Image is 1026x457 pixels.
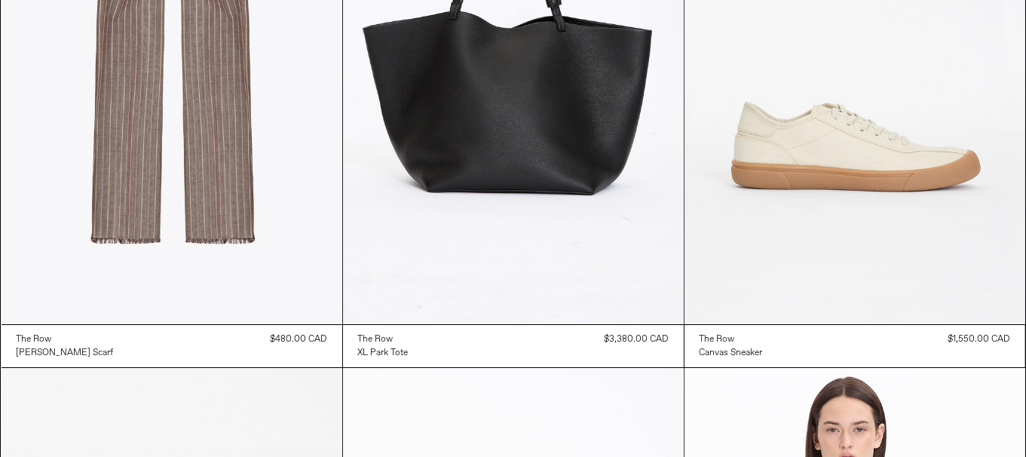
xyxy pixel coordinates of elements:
[700,333,735,346] div: The Row
[358,333,394,346] div: The Row
[358,333,409,346] a: The Row
[358,346,409,360] a: XL Park Tote
[700,346,763,360] a: Canvas Sneaker
[948,333,1010,346] div: $1,550.00 CAD
[17,346,114,360] a: [PERSON_NAME] Scarf
[700,347,763,360] div: Canvas Sneaker
[358,347,409,360] div: XL Park Tote
[271,333,327,346] div: $480.00 CAD
[700,333,763,346] a: The Row
[17,333,114,346] a: The Row
[17,347,114,360] div: [PERSON_NAME] Scarf
[605,333,669,346] div: $3,380.00 CAD
[17,333,52,346] div: The Row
